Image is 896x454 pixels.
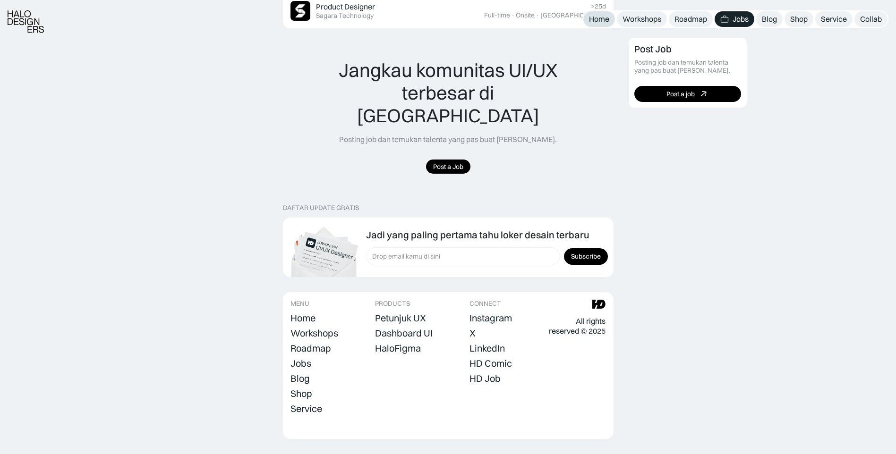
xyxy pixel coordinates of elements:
a: Roadmap [290,342,331,355]
div: Roadmap [674,14,707,24]
div: Jadi yang paling pertama tahu loker desain terbaru [366,229,589,241]
a: Jobs [715,11,754,27]
a: HD Job [469,372,501,385]
div: HD Comic [469,358,512,369]
div: · [511,11,515,19]
div: Blog [762,14,777,24]
div: Service [290,403,322,414]
div: CONNECT [469,300,501,308]
div: Post a job [666,90,695,98]
div: · [536,11,539,19]
div: Posting job dan temukan talenta yang pas buat [PERSON_NAME]. [339,135,557,144]
div: Post Job [634,43,672,55]
div: Collab [860,14,882,24]
div: Posting job dan temukan talenta yang pas buat [PERSON_NAME]. [634,59,741,75]
a: Roadmap [669,11,713,27]
a: Collab [854,11,887,27]
a: HD Comic [469,357,512,370]
div: All rights reserved © 2025 [549,316,606,336]
div: Post a Job [433,163,463,171]
div: Workshops [290,328,338,339]
div: Jangkau komunitas UI/UX terbesar di [GEOGRAPHIC_DATA] [319,59,577,127]
a: Workshops [617,11,667,27]
div: Shop [290,388,312,399]
a: Home [290,311,316,325]
div: Jobs [290,358,311,369]
div: DAFTAR UPDATE GRATIS [283,204,359,212]
a: Post a job [634,86,741,102]
div: Full-time [484,11,510,19]
div: Home [290,312,316,324]
div: MENU [290,300,309,308]
a: Blog [290,372,310,385]
input: Drop email kamu di sini [366,247,560,265]
a: LinkedIn [469,342,505,355]
div: Jobs [733,14,749,24]
form: Form Subscription [366,247,608,265]
div: Workshops [623,14,661,24]
div: LinkedIn [469,343,505,354]
div: PRODUCTS [375,300,410,308]
div: Petunjuk UX [375,312,426,324]
a: Blog [756,11,783,27]
img: Job Image [290,1,310,21]
div: Instagram [469,312,512,324]
div: Sagara Technology [316,12,374,20]
a: Shop [785,11,813,27]
div: Onsite [516,11,535,19]
div: Dashboard UI [375,328,433,339]
a: X [469,327,476,340]
a: Home [583,11,615,27]
div: Roadmap [290,343,331,354]
a: Workshops [290,327,338,340]
div: HaloFigma [375,343,421,354]
a: Service [290,402,322,415]
div: >25d [591,2,606,10]
a: HaloFigma [375,342,421,355]
a: Shop [290,387,312,400]
input: Subscribe [564,248,608,265]
div: Home [589,14,609,24]
div: X [469,328,476,339]
div: [GEOGRAPHIC_DATA] [540,11,606,19]
div: Product Designer [316,2,375,12]
div: HD Job [469,373,501,384]
a: Instagram [469,311,512,325]
a: Jobs [290,357,311,370]
div: Blog [290,373,310,384]
div: Service [821,14,847,24]
a: Post a Job [426,160,470,174]
div: Shop [790,14,808,24]
a: Service [815,11,853,27]
a: Petunjuk UX [375,311,426,325]
a: Dashboard UI [375,327,433,340]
